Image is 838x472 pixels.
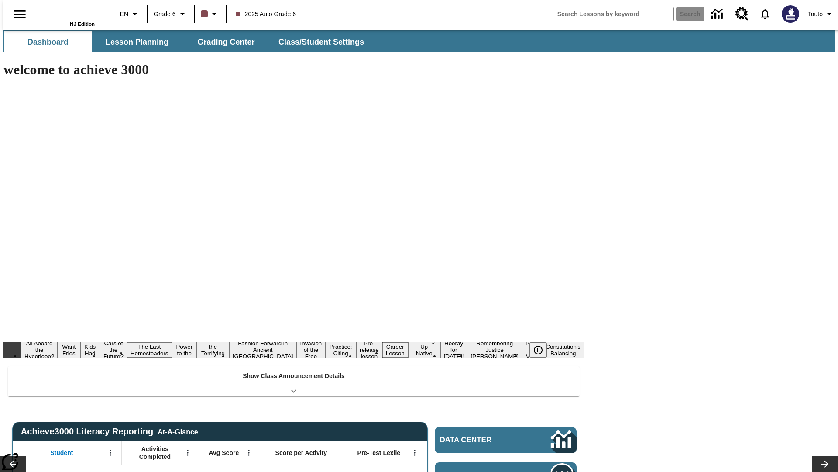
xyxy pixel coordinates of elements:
button: Slide 2 Do You Want Fries With That? [58,329,80,371]
div: Pause [529,342,556,358]
button: Lesson Planning [93,31,181,52]
div: At-A-Glance [158,427,198,436]
div: SubNavbar [3,30,835,52]
button: Open Menu [104,446,117,459]
button: Open side menu [7,1,33,27]
img: Avatar [782,5,799,23]
button: Slide 9 The Invasion of the Free CD [297,332,326,368]
button: Grading Center [182,31,270,52]
button: Slide 5 The Last Homesteaders [127,342,172,358]
button: Lesson carousel, Next [812,456,838,472]
a: Notifications [754,3,776,25]
button: Open Menu [242,446,255,459]
span: Grade 6 [154,10,176,19]
button: Dashboard [4,31,92,52]
a: Home [38,4,95,21]
span: Score per Activity [275,449,327,457]
a: Resource Center, Will open in new tab [730,2,754,26]
button: Slide 16 Point of View [522,339,542,361]
button: Language: EN, Select a language [116,6,144,22]
a: Data Center [706,2,730,26]
button: Slide 3 Dirty Jobs Kids Had To Do [80,329,100,371]
button: Slide 12 Career Lesson [382,342,408,358]
h1: welcome to achieve 3000 [3,62,584,78]
span: Grading Center [197,37,254,47]
span: Data Center [440,436,522,444]
div: Home [38,3,95,27]
button: Pause [529,342,547,358]
button: Slide 1 All Aboard the Hyperloop? [21,339,58,361]
span: Class/Student Settings [278,37,364,47]
span: Tauto [808,10,823,19]
span: Achieve3000 Literacy Reporting [21,427,198,437]
button: Slide 6 Solar Power to the People [172,336,197,364]
button: Slide 13 Cooking Up Native Traditions [408,336,440,364]
span: Activities Completed [126,445,184,461]
button: Slide 4 Cars of the Future? [100,339,127,361]
span: Pre-Test Lexile [357,449,401,457]
button: Class color is dark brown. Change class color [197,6,223,22]
button: Slide 8 Fashion Forward in Ancient Rome [229,339,297,361]
span: Avg Score [209,449,239,457]
button: Slide 15 Remembering Justice O'Connor [467,339,522,361]
button: Class/Student Settings [271,31,371,52]
button: Grade: Grade 6, Select a grade [150,6,191,22]
span: Lesson Planning [106,37,168,47]
button: Open Menu [181,446,194,459]
span: Dashboard [27,37,69,47]
input: search field [553,7,673,21]
span: 2025 Auto Grade 6 [236,10,296,19]
p: Show Class Announcement Details [243,371,345,381]
button: Slide 17 The Constitution's Balancing Act [542,336,584,364]
span: EN [120,10,128,19]
button: Slide 7 Attack of the Terrifying Tomatoes [197,336,229,364]
span: NJ Edition [70,21,95,27]
div: SubNavbar [3,31,372,52]
div: Show Class Announcement Details [8,366,580,396]
a: Data Center [435,427,577,453]
button: Slide 10 Mixed Practice: Citing Evidence [325,336,356,364]
span: Student [50,449,73,457]
button: Open Menu [408,446,421,459]
button: Slide 14 Hooray for Constitution Day! [440,339,467,361]
button: Select a new avatar [776,3,804,25]
button: Slide 11 Pre-release lesson [356,339,382,361]
button: Profile/Settings [804,6,838,22]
